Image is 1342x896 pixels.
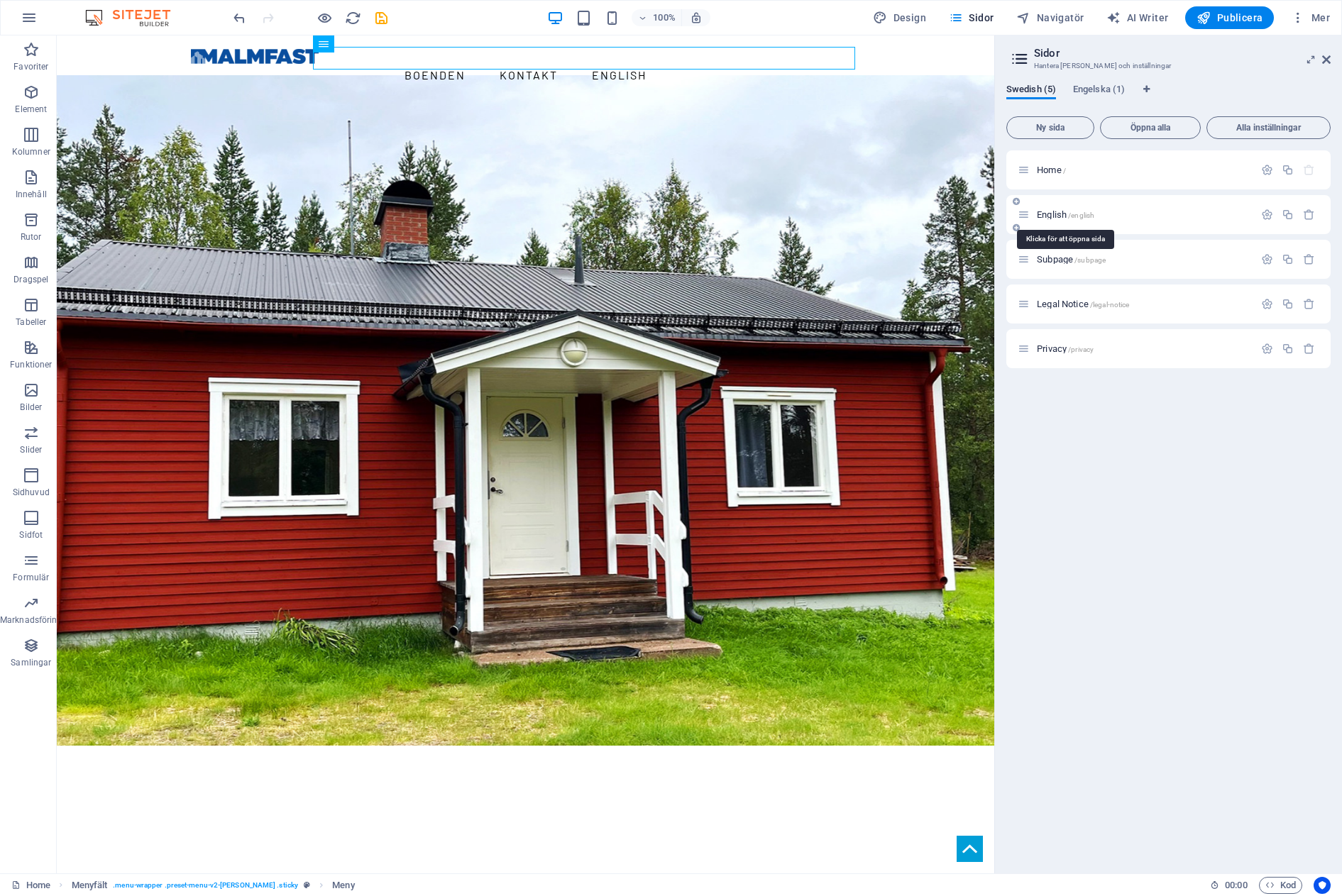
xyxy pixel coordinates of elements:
p: Sidhuvud [13,487,50,498]
button: undo [231,9,248,26]
p: Dragspel [13,274,48,285]
p: Rutor [21,231,42,243]
div: English/english [1033,210,1254,219]
span: AI Writer [1106,11,1168,25]
div: Privacy/privacy [1033,344,1254,353]
span: Navigatör [1016,11,1084,25]
div: Duplicera [1282,253,1294,265]
div: Duplicera [1282,164,1294,176]
span: Klicka för att öppna sida [1037,254,1106,265]
div: Radera [1303,209,1315,221]
p: Sidfot [19,529,43,541]
div: Radera [1303,253,1315,265]
button: reload [344,9,361,26]
div: Radera [1303,298,1315,310]
p: Kolumner [12,146,50,157]
button: 100% [632,9,682,26]
nav: breadcrumb [72,877,355,894]
span: /subpage [1074,256,1106,264]
img: Editor Logo [82,9,188,26]
div: Duplicera [1282,343,1294,355]
button: save [373,9,390,26]
div: Inställningar [1261,298,1273,310]
span: : [1235,880,1237,890]
span: Alla inställningar [1213,123,1324,132]
span: Design [873,11,926,25]
span: . menu-wrapper .preset-menu-v2-[PERSON_NAME] .sticky [113,877,298,894]
div: Duplicera [1282,298,1294,310]
button: Alla inställningar [1206,116,1331,139]
div: Startsidan kan inte raderas [1303,164,1315,176]
span: Klicka för att öppna sida [1037,343,1094,354]
button: Öppna alla [1100,116,1201,139]
span: Öppna alla [1106,123,1194,132]
span: Ny sida [1013,123,1088,132]
p: Innehåll [16,189,47,200]
div: Inställningar [1261,253,1273,265]
div: Språkflikar [1006,84,1331,111]
span: Engelska (1) [1073,81,1125,101]
h6: 100% [653,9,676,26]
button: AI Writer [1101,6,1174,29]
i: Uppdatera sida [345,10,361,26]
p: Bilder [20,402,42,413]
button: Ny sida [1006,116,1094,139]
h3: Hantera [PERSON_NAME] och inställningar [1034,60,1302,72]
p: Tabeller [16,316,46,328]
h2: Sidor [1034,47,1331,60]
span: /legal-notice [1090,301,1130,309]
span: Swedish (5) [1006,81,1056,101]
button: Publicera [1185,6,1274,29]
p: Slider [20,444,42,455]
i: Ångra: Redigera rubrik (Ctrl+Z) [231,10,248,26]
span: / [1063,167,1066,175]
span: Sidor [949,11,994,25]
h6: Sessionstid [1210,877,1248,894]
span: Klicka för att öppna sida [1037,165,1066,175]
button: Sidor [943,6,999,29]
span: Klicka för att välja. Dubbelklicka för att redigera [332,877,354,894]
div: Inställningar [1261,343,1273,355]
span: Mer [1291,11,1330,25]
button: Design [867,6,932,29]
span: Kod [1265,877,1296,894]
p: Formulär [13,572,49,583]
button: Mer [1285,6,1336,29]
a: Klicka för att avbryta val. Dubbelklicka för att öppna sidor [11,877,50,894]
span: Klicka för att välja. Dubbelklicka för att redigera [72,877,108,894]
div: Design (Ctrl+Alt+Y) [867,6,932,29]
div: Duplicera [1282,209,1294,221]
span: Publicera [1197,11,1263,25]
p: Element [15,104,47,115]
i: Justera zoomnivån automatiskt vid storleksändring för att passa vald enhet. [690,11,703,24]
span: English [1037,209,1094,220]
div: Subpage/subpage [1033,255,1254,264]
button: Navigatör [1011,6,1089,29]
i: Det här elementet är en anpassningsbar förinställning [304,881,310,889]
div: Inställningar [1261,209,1273,221]
button: Kod [1259,877,1302,894]
i: Spara (Ctrl+S) [373,10,390,26]
button: Klicka här för att lämna förhandsvisningsläge och fortsätta redigera [316,9,333,26]
span: /privacy [1068,345,1094,353]
span: 00 00 [1225,877,1247,894]
span: Klicka för att öppna sida [1037,299,1129,309]
button: Usercentrics [1314,877,1331,894]
div: Radera [1303,343,1315,355]
p: Samlingar [11,657,51,668]
span: /english [1068,211,1094,219]
p: Favoriter [13,61,48,72]
div: Home/ [1033,165,1254,175]
p: Funktioner [10,359,52,370]
div: Inställningar [1261,164,1273,176]
div: Legal Notice/legal-notice [1033,299,1254,309]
